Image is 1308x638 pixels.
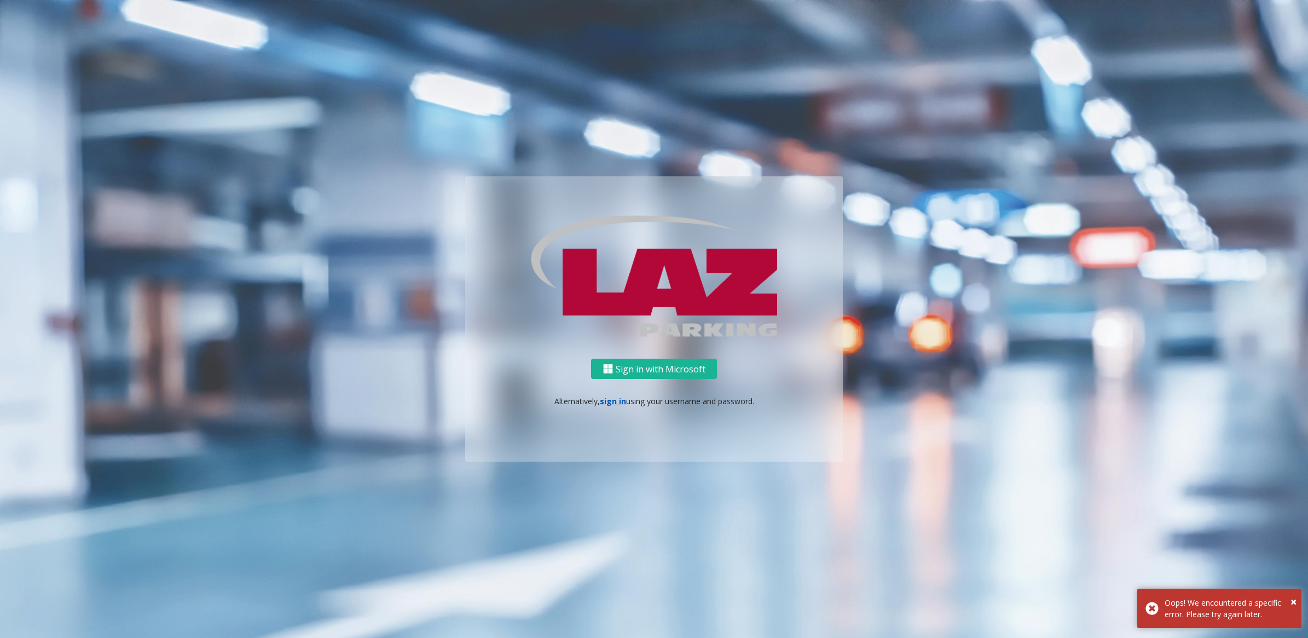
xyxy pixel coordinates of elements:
div: Oops! We encountered a specific error. Please try again later. [1165,597,1293,620]
p: Alternatively, using your username and password. [476,395,832,407]
button: Close [1290,594,1297,610]
button: Sign in with Microsoft [591,359,717,379]
span: × [1290,594,1297,609]
a: sign in [600,396,626,406]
